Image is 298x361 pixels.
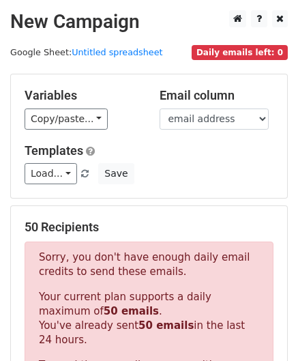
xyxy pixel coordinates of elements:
a: Load... [25,163,77,184]
small: Google Sheet: [10,47,163,57]
span: Daily emails left: 0 [192,45,288,60]
h5: 50 Recipients [25,220,273,235]
h5: Email column [160,88,274,103]
a: Copy/paste... [25,109,108,130]
h5: Variables [25,88,139,103]
button: Save [98,163,134,184]
a: Untitled spreadsheet [72,47,162,57]
h2: New Campaign [10,10,288,33]
a: Daily emails left: 0 [192,47,288,57]
a: Templates [25,143,83,158]
iframe: Chat Widget [230,295,298,361]
p: Your current plan supports a daily maximum of . You've already sent in the last 24 hours. [39,290,259,347]
strong: 50 emails [138,319,194,332]
strong: 50 emails [104,305,159,317]
p: Sorry, you don't have enough daily email credits to send these emails. [39,250,259,279]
